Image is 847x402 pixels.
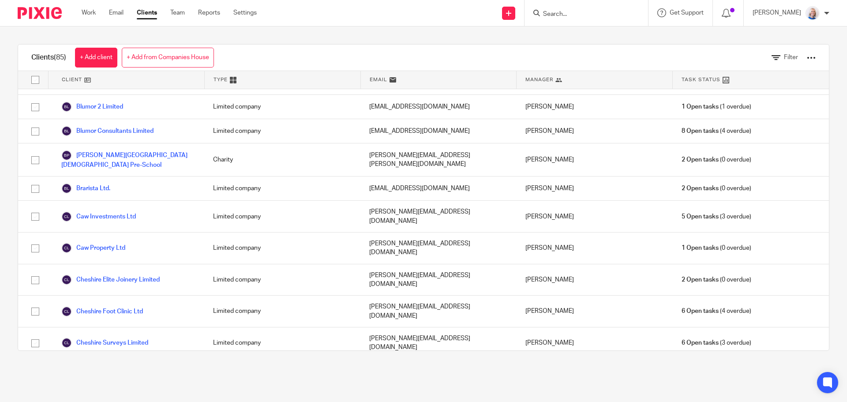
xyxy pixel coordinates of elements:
div: [PERSON_NAME][EMAIL_ADDRESS][PERSON_NAME][DOMAIN_NAME] [360,143,517,176]
div: [PERSON_NAME][EMAIL_ADDRESS][DOMAIN_NAME] [360,201,517,232]
a: Email [109,8,124,17]
div: [PERSON_NAME] [517,264,673,296]
span: (3 overdue) [682,338,751,347]
img: svg%3E [61,211,72,222]
div: Limited company [204,264,360,296]
img: svg%3E [61,150,72,161]
a: Cheshire Surveys Limited [61,338,148,348]
div: [PERSON_NAME] [517,201,673,232]
div: Charity [204,143,360,176]
span: (1 overdue) [682,102,751,111]
div: [PERSON_NAME] [517,327,673,359]
div: [PERSON_NAME][EMAIL_ADDRESS][DOMAIN_NAME] [360,296,517,327]
a: Caw Investments Ltd [61,211,136,222]
span: Filter [784,54,798,60]
img: svg%3E [61,338,72,348]
p: [PERSON_NAME] [753,8,801,17]
span: 6 Open tasks [682,338,719,347]
a: + Add from Companies House [122,48,214,68]
span: 2 Open tasks [682,184,719,193]
img: Low%20Res%20-%20Your%20Support%20Team%20-5.jpg [806,6,820,20]
div: Limited company [204,177,360,200]
span: (4 overdue) [682,307,751,316]
div: [PERSON_NAME] [517,296,673,327]
span: Get Support [670,10,704,16]
a: + Add client [75,48,117,68]
span: (0 overdue) [682,184,751,193]
a: Settings [233,8,257,17]
img: svg%3E [61,126,72,136]
div: Limited company [204,296,360,327]
div: Limited company [204,201,360,232]
span: 2 Open tasks [682,155,719,164]
span: 5 Open tasks [682,212,719,221]
span: 6 Open tasks [682,307,719,316]
img: svg%3E [61,306,72,317]
a: [PERSON_NAME][GEOGRAPHIC_DATA][DEMOGRAPHIC_DATA] Pre-School [61,150,195,169]
span: 8 Open tasks [682,127,719,135]
img: svg%3E [61,274,72,285]
div: [EMAIL_ADDRESS][DOMAIN_NAME] [360,95,517,119]
span: (4 overdue) [682,127,751,135]
span: 1 Open tasks [682,102,719,111]
h1: Clients [31,53,66,62]
span: Client [62,76,82,83]
a: Caw Property Ltd [61,243,125,253]
span: (0 overdue) [682,244,751,252]
div: Limited company [204,119,360,143]
div: Limited company [204,95,360,119]
span: 2 Open tasks [682,275,719,284]
div: [PERSON_NAME] [517,143,673,176]
div: [PERSON_NAME] [517,177,673,200]
span: Type [214,76,228,83]
div: [EMAIL_ADDRESS][DOMAIN_NAME] [360,119,517,143]
div: [EMAIL_ADDRESS][DOMAIN_NAME] [360,177,517,200]
div: [PERSON_NAME] [517,119,673,143]
div: [PERSON_NAME] [517,95,673,119]
img: svg%3E [61,183,72,194]
a: Reports [198,8,220,17]
input: Select all [27,71,44,88]
span: (0 overdue) [682,155,751,164]
a: Work [82,8,96,17]
span: Manager [525,76,553,83]
div: Limited company [204,327,360,359]
input: Search [542,11,622,19]
img: Pixie [18,7,62,19]
div: [PERSON_NAME] [517,233,673,264]
a: Blumor Consultants Limited [61,126,154,136]
span: Email [370,76,387,83]
img: svg%3E [61,243,72,253]
div: [PERSON_NAME][EMAIL_ADDRESS][DOMAIN_NAME] [360,264,517,296]
a: Brarista Ltd. [61,183,110,194]
div: Limited company [204,233,360,264]
span: (0 overdue) [682,275,751,284]
img: svg%3E [61,101,72,112]
a: Cheshire Foot Clinic Ltd [61,306,143,317]
a: Cheshire Elite Joinery Limited [61,274,160,285]
div: [PERSON_NAME][EMAIL_ADDRESS][DOMAIN_NAME] [360,233,517,264]
div: [PERSON_NAME][EMAIL_ADDRESS][DOMAIN_NAME] [360,327,517,359]
span: 1 Open tasks [682,244,719,252]
span: Task Status [682,76,720,83]
span: (3 overdue) [682,212,751,221]
a: Blumor 2 Limited [61,101,123,112]
span: (85) [54,54,66,61]
a: Clients [137,8,157,17]
a: Team [170,8,185,17]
